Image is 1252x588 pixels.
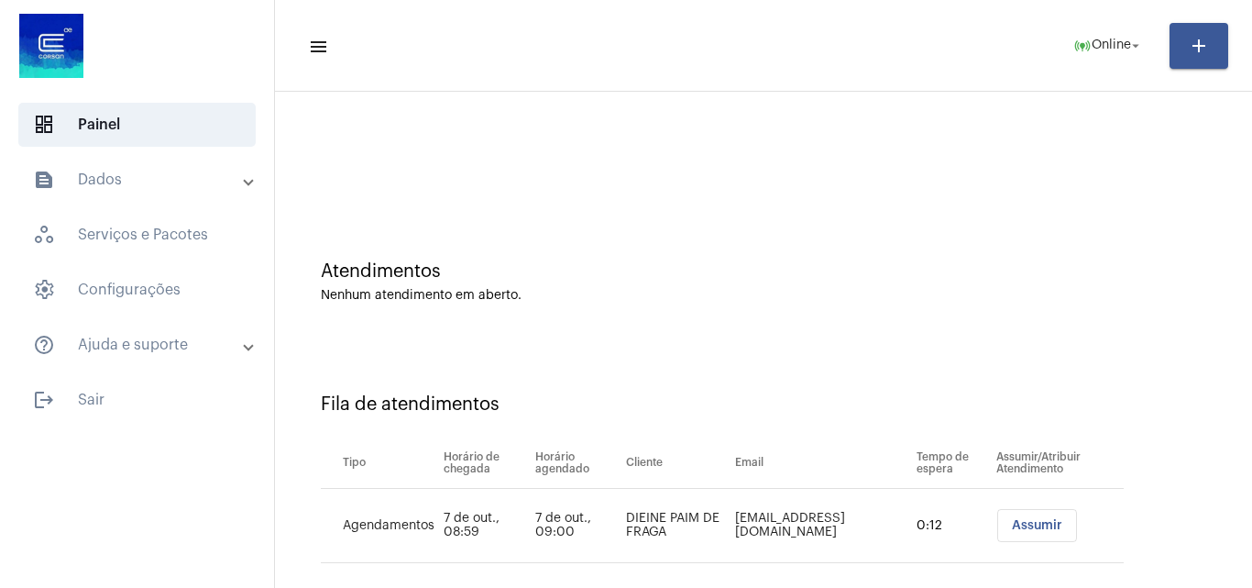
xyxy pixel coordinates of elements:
[33,334,245,356] mat-panel-title: Ajuda e suporte
[1062,28,1155,64] button: Online
[1127,38,1144,54] mat-icon: arrow_drop_down
[321,438,439,489] th: Tipo
[321,261,1206,282] div: Atendimentos
[33,114,55,136] span: sidenav icon
[308,36,326,58] mat-icon: sidenav icon
[18,213,256,257] span: Serviços e Pacotes
[531,489,621,563] td: 7 de out., 09:00
[531,438,621,489] th: Horário agendado
[15,9,88,83] img: d4669ae0-8c07-2337-4f67-34b0df7f5ae4.jpeg
[321,394,1206,415] div: Fila de atendimentos
[730,438,912,489] th: Email
[33,169,55,191] mat-icon: sidenav icon
[18,378,256,422] span: Sair
[33,224,55,246] span: sidenav icon
[18,268,256,312] span: Configurações
[730,489,912,563] td: [EMAIL_ADDRESS][DOMAIN_NAME]
[621,438,730,489] th: Cliente
[18,103,256,147] span: Painel
[912,489,992,563] td: 0:12
[439,489,531,563] td: 7 de out., 08:59
[1188,35,1210,57] mat-icon: add
[996,509,1124,542] mat-chip-list: selection
[11,158,274,202] mat-expansion-panel-header: sidenav iconDados
[1092,39,1131,52] span: Online
[33,334,55,356] mat-icon: sidenav icon
[997,509,1077,542] button: Assumir
[33,389,55,411] mat-icon: sidenav icon
[992,438,1124,489] th: Assumir/Atribuir Atendimento
[621,489,730,563] td: DIEINE PAIM DE FRAGA
[11,323,274,367] mat-expansion-panel-header: sidenav iconAjuda e suporte
[912,438,992,489] th: Tempo de espera
[33,169,245,191] mat-panel-title: Dados
[33,279,55,301] span: sidenav icon
[439,438,531,489] th: Horário de chegada
[321,289,1206,303] div: Nenhum atendimento em aberto.
[1012,519,1062,532] span: Assumir
[1073,37,1092,55] mat-icon: online_prediction
[321,489,439,563] td: Agendamentos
